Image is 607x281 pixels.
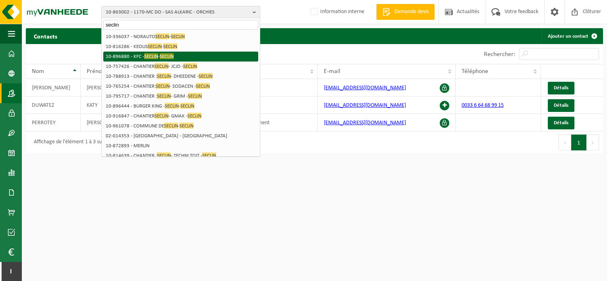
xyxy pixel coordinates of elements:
[171,33,185,39] span: SECLIN
[103,131,258,141] li: 02-014353 - [GEOGRAPHIC_DATA] - [GEOGRAPHIC_DATA]
[183,63,197,69] span: SECLIN
[144,53,158,59] span: SECLIN
[30,135,130,150] div: Affichage de l'élément 1 à 3 sur 3 éléments
[155,33,169,39] span: SECLIN
[160,53,174,59] span: SECLIN
[554,85,568,90] span: Détails
[106,6,249,18] span: 10-863002 - 1170-MC DO - SAS ALKARIC - ORCHIES
[103,101,258,111] li: 10-896444 - BURGER KING - -
[196,83,210,89] span: SECLIN
[26,28,65,44] h2: Contacts
[202,152,216,158] span: SECLIN
[103,141,258,151] li: 10-872893 - MERLIN
[376,4,435,20] a: Demande devis
[26,96,81,114] td: DUWATEZ
[157,93,171,99] span: SECLIN
[163,43,177,49] span: SECLIN
[180,123,193,129] span: SECLIN
[87,68,107,75] span: Prénom
[81,96,140,114] td: KATY
[103,71,258,81] li: 10-788913 - CHANTIER : - DHEEDENE -
[155,113,168,119] span: SECLIN
[462,102,504,108] a: 0033 6 64 68 99 15
[103,52,258,62] li: 10-896880 - KFC - -
[103,111,258,121] li: 10-916847 - CHANTIER - GMAK -
[324,102,406,108] a: [EMAIL_ADDRESS][DOMAIN_NAME]
[587,135,599,150] button: Next
[103,91,258,101] li: 10-795717 - CHANTIER : - GRIM -
[103,62,258,71] li: 10-757426 - CHANTIER - JCJD -
[392,8,431,16] span: Demande devis
[26,114,81,131] td: PERROTEY
[309,6,364,18] label: Information interne
[157,73,171,79] span: SECLIN
[188,113,201,119] span: SECLIN
[155,63,168,69] span: SECLIN
[484,51,515,58] label: Rechercher:
[81,79,140,96] td: [PERSON_NAME]
[103,42,258,52] li: 10-816286 - KEOLIS -
[180,103,194,109] span: SECLIN
[165,103,179,109] span: SECLIN
[324,85,406,91] a: [EMAIL_ADDRESS][DOMAIN_NAME]
[554,103,568,108] span: Détails
[462,68,488,75] span: Téléphone
[554,120,568,125] span: Détails
[148,43,162,49] span: SECLIN
[548,82,574,94] a: Détails
[548,99,574,112] a: Détails
[548,117,574,129] a: Détails
[559,135,571,150] button: Previous
[199,73,213,79] span: SECLIN
[156,83,170,89] span: SECLIN
[164,123,178,129] span: SECLIN
[103,151,258,161] li: 10-814639 - CHANTIER : - TECHNI TOIT -
[32,68,44,75] span: Nom
[103,121,258,131] li: 10-961078 - COMMUNE DE -
[541,28,602,44] a: Ajouter un contact
[571,135,587,150] button: 1
[81,114,140,131] td: [PERSON_NAME]
[26,79,81,96] td: [PERSON_NAME]
[157,152,171,158] span: SECLIN
[103,81,258,91] li: 10-765254 - CHANTIER: - SODACEN -
[103,32,258,42] li: 10-336037 - NORAUTO -
[324,68,340,75] span: E-mail
[101,6,260,18] button: 10-863002 - 1170-MC DO - SAS ALKARIC - ORCHIES
[324,120,406,126] a: [EMAIL_ADDRESS][DOMAIN_NAME]
[188,93,202,99] span: SECLIN
[103,20,258,30] input: Chercher des succursales liées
